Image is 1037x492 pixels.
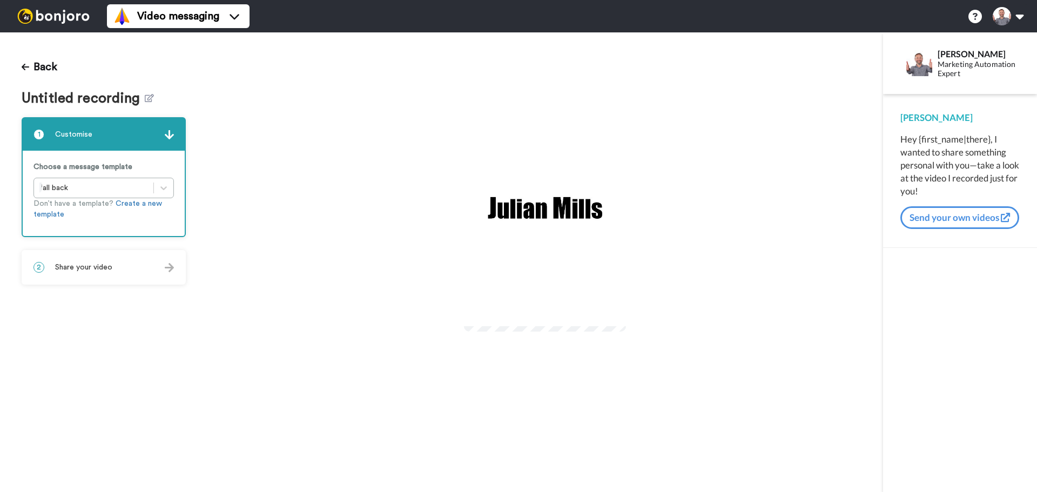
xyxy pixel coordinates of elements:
span: 2 [33,262,44,273]
img: vm-color.svg [113,8,131,25]
img: arrow.svg [165,130,174,139]
span: Share your video [55,262,112,273]
img: Full screen [605,306,616,316]
div: 2Share your video [22,250,186,285]
a: Create a new template [33,200,162,218]
img: arrow.svg [165,263,174,272]
span: Customise [55,129,92,140]
div: Hey {first_name|there}, I wanted to share something personal with you—take a look at the video I ... [900,133,1020,198]
div: Marketing Automation Expert [938,60,1019,78]
span: Untitled recording [22,91,145,106]
p: Don’t have a template? [33,198,174,220]
img: f8494b91-53e0-4db8-ac0e-ddbef9ae8874 [486,190,604,226]
button: Back [22,54,57,80]
img: Profile Image [906,50,932,76]
div: [PERSON_NAME] [900,111,1020,124]
span: Video messaging [137,9,219,24]
p: Choose a message template [33,161,174,172]
span: 1 [33,129,44,140]
img: bj-logo-header-white.svg [13,9,94,24]
div: [PERSON_NAME] [938,49,1019,59]
button: Send your own videos [900,206,1019,229]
